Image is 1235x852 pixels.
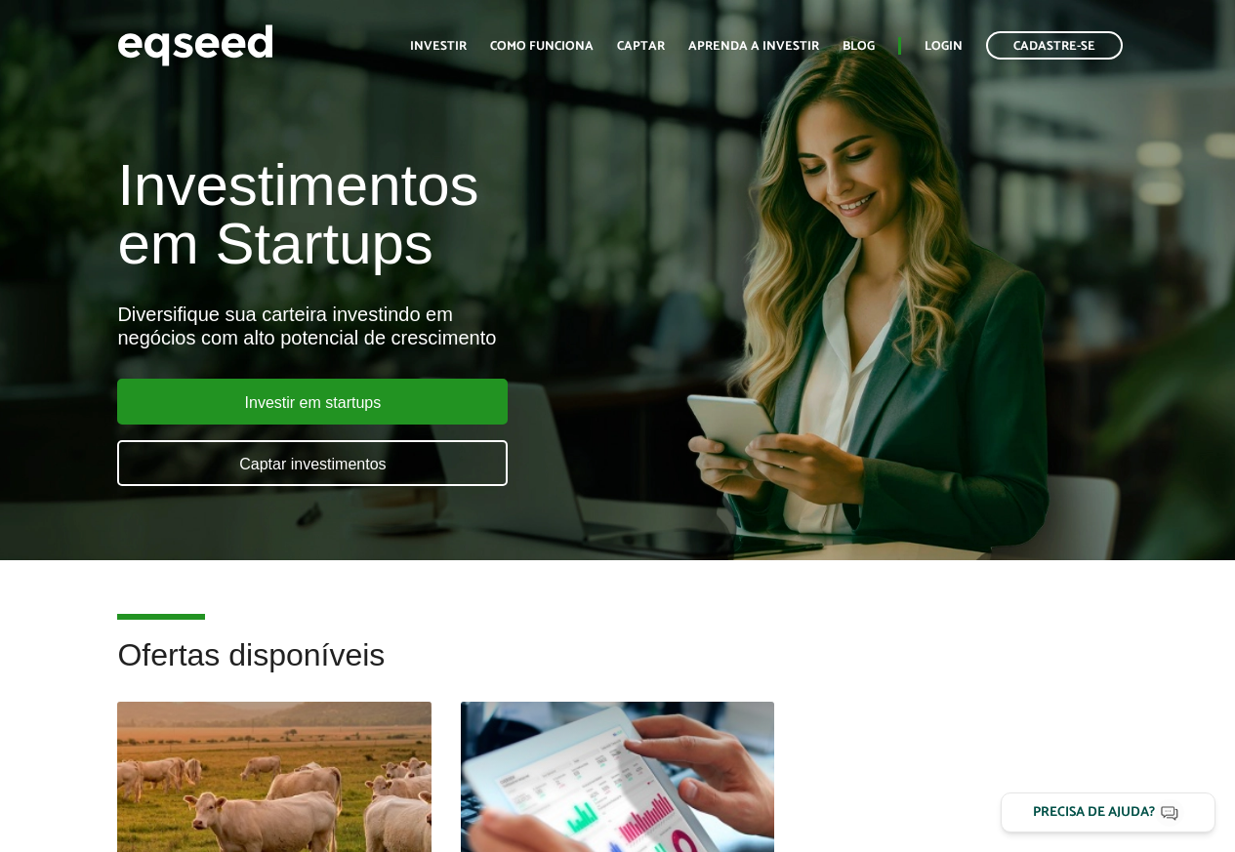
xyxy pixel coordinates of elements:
a: Blog [843,40,875,53]
a: Login [925,40,963,53]
a: Cadastre-se [986,31,1123,60]
a: Captar [617,40,665,53]
a: Investir em startups [117,379,508,425]
h1: Investimentos em Startups [117,156,706,273]
div: Diversifique sua carteira investindo em negócios com alto potencial de crescimento [117,303,706,349]
a: Como funciona [490,40,594,53]
img: EqSeed [117,20,273,71]
a: Investir [410,40,467,53]
a: Aprenda a investir [688,40,819,53]
a: Captar investimentos [117,440,508,486]
h2: Ofertas disponíveis [117,638,1117,702]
